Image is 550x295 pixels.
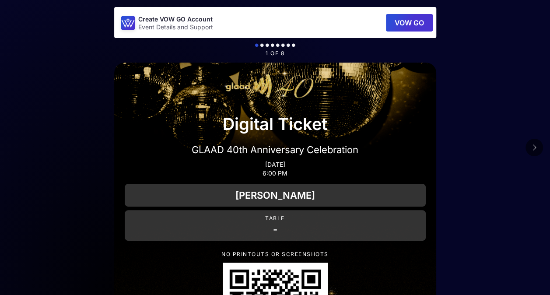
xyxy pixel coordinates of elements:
p: GLAAD 40th Anniversary Celebration [125,144,426,156]
button: VOW GO [386,14,433,32]
p: 1 of 8 [114,50,436,56]
div: [PERSON_NAME] [125,184,426,207]
p: Digital Ticket [125,111,426,137]
p: [DATE] [125,161,426,168]
p: 6:00 PM [125,170,426,177]
p: - [128,223,422,235]
p: NO PRINTOUTS OR SCREENSHOTS [125,251,426,257]
p: Event Details and Support [138,24,213,31]
p: Table [128,215,422,221]
p: Create VOW GO Account [138,15,213,24]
